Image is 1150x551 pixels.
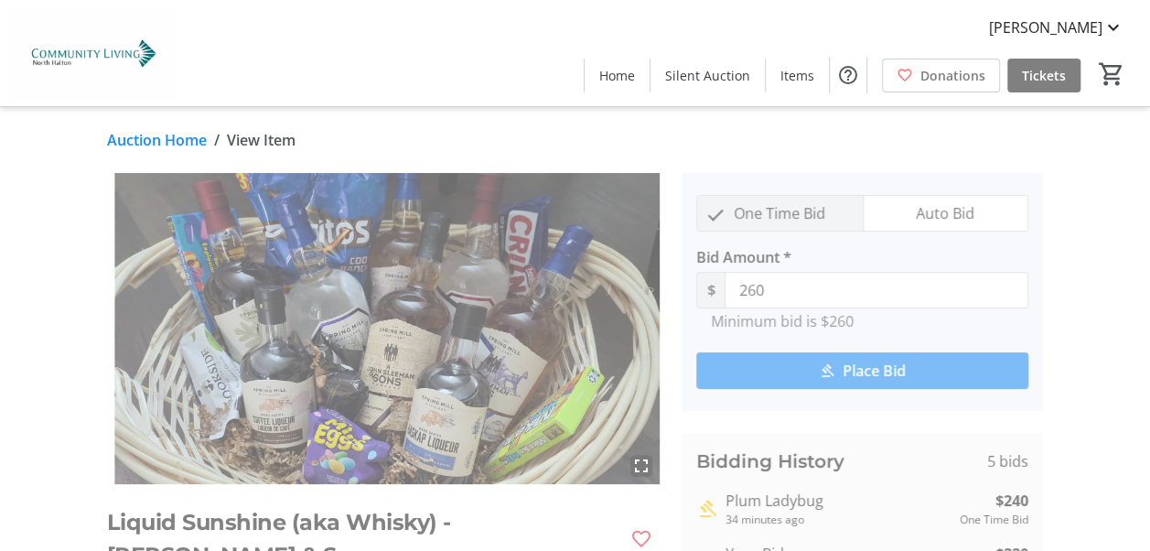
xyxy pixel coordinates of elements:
[665,66,750,85] span: Silent Auction
[905,196,985,231] span: Auto Bid
[725,490,952,512] div: Plum Ladybug
[107,129,207,151] a: Auction Home
[650,59,765,92] a: Silent Auction
[723,196,836,231] span: One Time Bid
[974,13,1139,42] button: [PERSON_NAME]
[599,66,635,85] span: Home
[585,59,650,92] a: Home
[107,173,661,484] img: Image
[843,360,906,382] span: Place Bid
[696,448,844,475] h3: Bidding History
[214,129,220,151] span: /
[11,7,174,99] img: Community Living North Halton's Logo
[780,66,814,85] span: Items
[696,352,1028,389] button: Place Bid
[830,57,866,93] button: Help
[696,246,791,268] label: Bid Amount *
[696,272,725,308] span: $
[960,512,1028,528] div: One Time Bid
[1007,59,1080,92] a: Tickets
[1095,58,1128,91] button: Cart
[630,455,652,477] mat-icon: fullscreen
[227,129,296,151] span: View Item
[987,450,1028,472] span: 5 bids
[725,512,952,528] div: 34 minutes ago
[920,66,985,85] span: Donations
[711,312,854,330] tr-hint: Minimum bid is $260
[882,59,1000,92] a: Donations
[989,16,1102,38] span: [PERSON_NAME]
[995,490,1028,512] strong: $240
[1022,66,1066,85] span: Tickets
[696,498,718,520] mat-icon: Highest bid
[766,59,829,92] a: Items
